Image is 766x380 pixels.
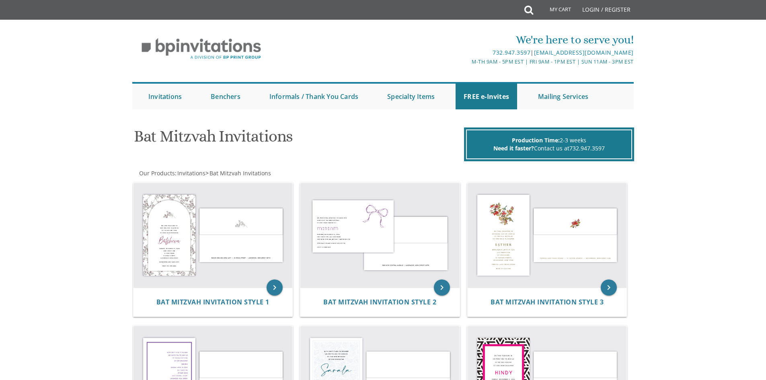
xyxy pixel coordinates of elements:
[300,32,634,48] div: We're here to serve you!
[133,183,293,288] img: Bat Mitzvah Invitation Style 1
[300,48,634,58] div: |
[532,1,577,21] a: My Cart
[138,169,175,177] a: Our Products
[203,84,248,109] a: Benchers
[530,84,596,109] a: Mailing Services
[601,279,617,296] a: keyboard_arrow_right
[491,298,604,306] span: Bat Mitzvah Invitation Style 3
[300,183,460,288] img: Bat Mitzvah Invitation Style 2
[209,169,271,177] span: Bat Mitzvah Invitations
[140,84,190,109] a: Invitations
[379,84,443,109] a: Specialty Items
[534,49,634,56] a: [EMAIL_ADDRESS][DOMAIN_NAME]
[456,84,517,109] a: FREE e-Invites
[205,169,271,177] span: >
[209,169,271,177] a: Bat Mitzvah Invitations
[267,279,283,296] a: keyboard_arrow_right
[468,183,627,288] img: Bat Mitzvah Invitation Style 3
[569,144,605,152] a: 732.947.3597
[493,144,534,152] span: Need it faster?
[134,127,462,151] h1: Bat Mitzvah Invitations
[323,298,436,306] a: Bat Mitzvah Invitation Style 2
[300,58,634,66] div: M-Th 9am - 5pm EST | Fri 9am - 1pm EST | Sun 11am - 3pm EST
[177,169,205,177] a: Invitations
[132,32,270,66] img: BP Invitation Loft
[261,84,366,109] a: Informals / Thank You Cards
[156,298,269,306] span: Bat Mitzvah Invitation Style 1
[491,298,604,306] a: Bat Mitzvah Invitation Style 3
[466,129,632,159] div: 2-3 weeks Contact us at
[512,136,560,144] span: Production Time:
[434,279,450,296] a: keyboard_arrow_right
[132,169,383,177] div: :
[156,298,269,306] a: Bat Mitzvah Invitation Style 1
[493,49,530,56] a: 732.947.3597
[323,298,436,306] span: Bat Mitzvah Invitation Style 2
